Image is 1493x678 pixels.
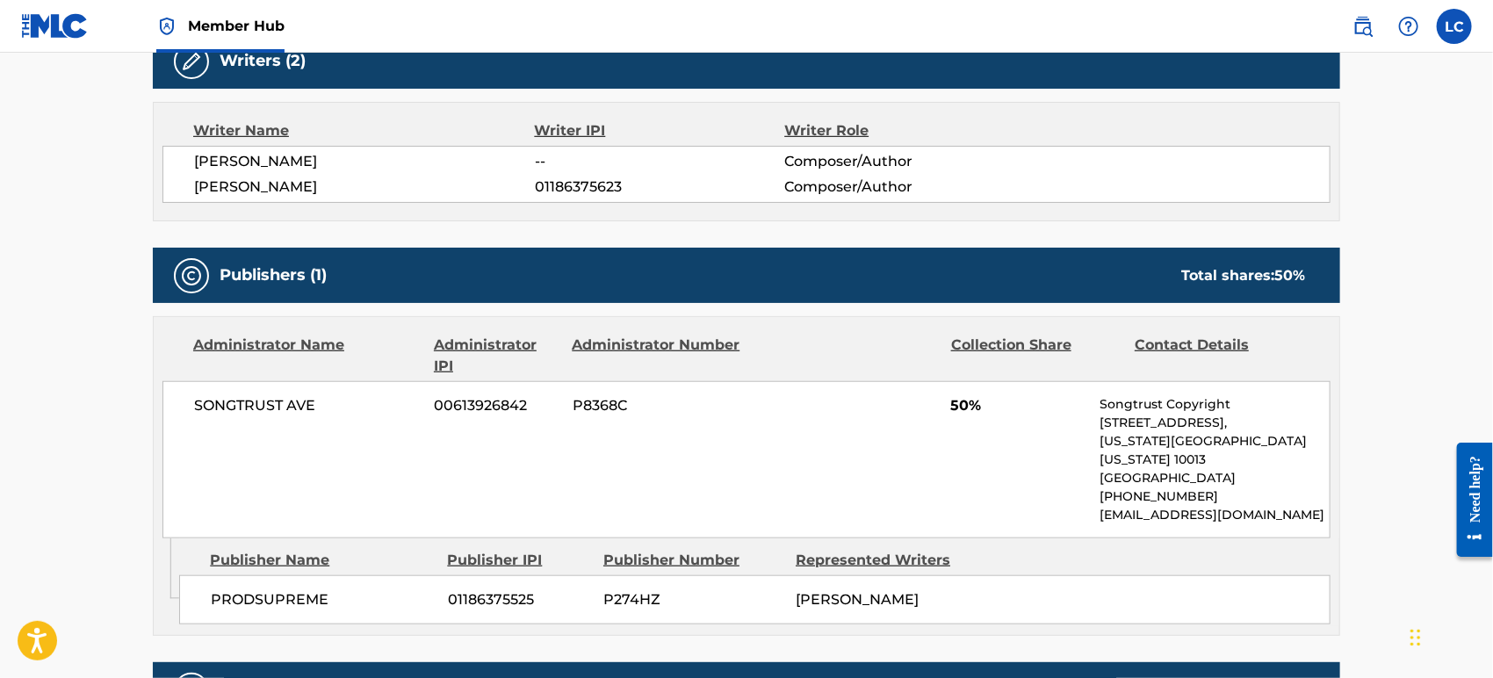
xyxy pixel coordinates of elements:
[784,177,1012,198] span: Composer/Author
[220,51,306,71] h5: Writers (2)
[535,177,784,198] span: 01186375623
[188,16,285,36] span: Member Hub
[1398,16,1419,37] img: help
[1405,594,1493,678] iframe: Chat Widget
[1100,487,1330,506] p: [PHONE_NUMBER]
[21,13,89,39] img: MLC Logo
[1410,611,1421,664] div: Drag
[784,120,1012,141] div: Writer Role
[448,589,590,610] span: 01186375525
[1181,265,1305,286] div: Total shares:
[1100,395,1330,414] p: Songtrust Copyright
[796,591,919,608] span: [PERSON_NAME]
[1274,267,1305,284] span: 50 %
[1100,432,1330,469] p: [US_STATE][GEOGRAPHIC_DATA][US_STATE] 10013
[603,550,783,571] div: Publisher Number
[435,395,559,416] span: 00613926842
[951,335,1122,377] div: Collection Share
[535,120,785,141] div: Writer IPI
[535,151,784,172] span: --
[181,51,202,72] img: Writers
[603,589,783,610] span: P274HZ
[572,335,742,377] div: Administrator Number
[796,550,975,571] div: Represented Writers
[1352,16,1374,37] img: search
[220,265,327,285] h5: Publishers (1)
[181,265,202,286] img: Publishers
[1100,414,1330,432] p: [STREET_ADDRESS],
[1135,335,1305,377] div: Contact Details
[156,16,177,37] img: Top Rightsholder
[193,335,421,377] div: Administrator Name
[1345,9,1381,44] a: Public Search
[951,395,1087,416] span: 50%
[210,550,434,571] div: Publisher Name
[1391,9,1426,44] div: Help
[194,395,422,416] span: SONGTRUST AVE
[573,395,743,416] span: P8368C
[784,151,1012,172] span: Composer/Author
[211,589,435,610] span: PRODSUPREME
[1437,9,1472,44] div: User Menu
[194,177,535,198] span: [PERSON_NAME]
[434,335,559,377] div: Administrator IPI
[194,151,535,172] span: [PERSON_NAME]
[1100,506,1330,524] p: [EMAIL_ADDRESS][DOMAIN_NAME]
[447,550,590,571] div: Publisher IPI
[1100,469,1330,487] p: [GEOGRAPHIC_DATA]
[1444,429,1493,570] iframe: Resource Center
[193,120,535,141] div: Writer Name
